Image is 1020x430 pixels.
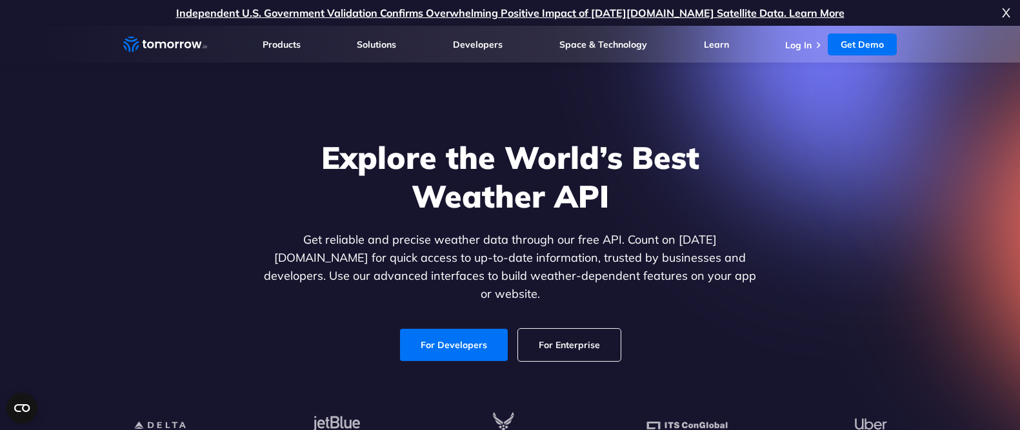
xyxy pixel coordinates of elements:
a: For Developers [400,329,508,361]
a: Home link [123,35,207,54]
a: Log In [785,39,812,51]
h1: Explore the World’s Best Weather API [261,138,759,215]
button: Open CMP widget [6,393,37,424]
p: Get reliable and precise weather data through our free API. Count on [DATE][DOMAIN_NAME] for quic... [261,231,759,303]
a: For Enterprise [518,329,621,361]
a: Independent U.S. Government Validation Confirms Overwhelming Positive Impact of [DATE][DOMAIN_NAM... [176,6,845,19]
a: Get Demo [828,34,897,55]
a: Products [263,39,301,50]
a: Space & Technology [559,39,647,50]
a: Learn [704,39,729,50]
a: Developers [453,39,503,50]
a: Solutions [357,39,396,50]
